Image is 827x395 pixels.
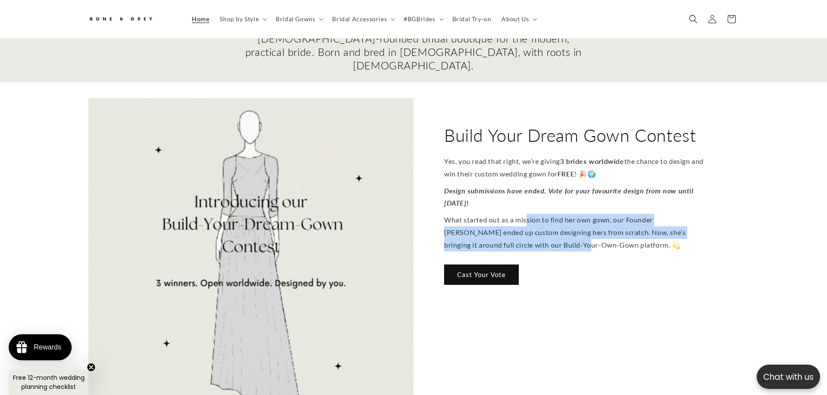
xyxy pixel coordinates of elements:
[192,15,209,23] span: Home
[327,10,399,28] summary: Bridal Accessories
[88,12,153,26] img: Bone and Grey Bridal
[496,10,540,28] summary: About Us
[444,214,709,251] p: What started out as a mission to find her own gown, our Founder [PERSON_NAME] ended up custom des...
[276,15,315,23] span: Bridal Gowns
[9,370,89,395] div: Free 12-month wedding planning checklistClose teaser
[13,373,85,391] span: Free 12-month wedding planning checklist
[444,264,519,285] a: Cast Your Vote
[447,10,497,28] a: Bridal Try-on
[404,15,435,23] span: #BGBrides
[444,124,696,147] h2: Build Your Dream Gown Contest
[244,32,583,72] h2: [DEMOGRAPHIC_DATA]-founded bridal boutique for the modern, practical bride. Born and bred in [DEM...
[452,15,491,23] span: Bridal Try-on
[187,10,214,28] a: Home
[444,186,694,207] strong: Design submissions have ended. Vote for your favourite design from now until [DATE]
[757,365,820,389] button: Open chatbox
[220,15,259,23] span: Shop by Style
[466,199,469,207] strong: !
[399,10,447,28] summary: #BGBrides
[757,371,820,383] p: Chat with us
[560,157,624,165] strong: 3 brides worldwide
[214,10,270,28] summary: Shop by Style
[270,10,327,28] summary: Bridal Gowns
[501,15,529,23] span: About Us
[444,155,709,180] p: Yes, you read that right, we’re giving the chance to design and win their custom wedding gown for...
[87,363,96,372] button: Close teaser
[557,170,574,178] strong: FREE
[332,15,387,23] span: Bridal Accessories
[34,343,61,351] div: Rewards
[684,10,703,29] summary: Search
[85,9,178,29] a: Bone and Grey Bridal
